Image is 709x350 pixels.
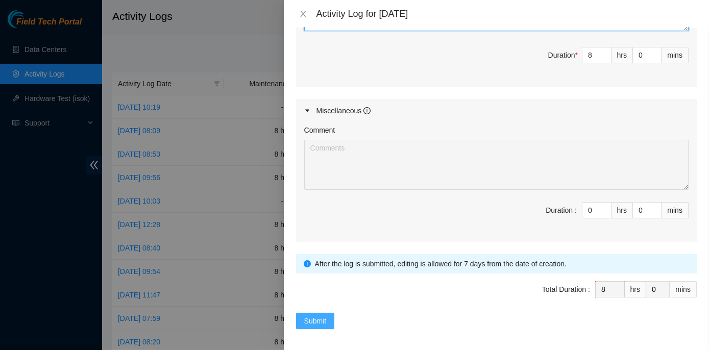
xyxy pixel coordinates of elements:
button: Close [296,9,310,19]
div: After the log is submitted, editing is allowed for 7 days from the date of creation. [315,258,689,269]
label: Comment [304,124,335,136]
div: mins [662,202,689,218]
div: hrs [612,47,633,63]
span: close [299,10,307,18]
button: Submit [296,313,335,329]
div: Total Duration : [542,284,590,295]
span: Submit [304,315,327,327]
div: mins [662,47,689,63]
div: Duration : [546,205,577,216]
div: Miscellaneous info-circle [296,99,697,122]
div: Miscellaneous [316,105,371,116]
span: info-circle [304,260,311,267]
div: Activity Log for [DATE] [316,8,697,19]
div: hrs [625,281,646,297]
span: info-circle [363,107,371,114]
div: Duration [548,49,578,61]
span: caret-right [304,108,310,114]
div: hrs [612,202,633,218]
div: mins [670,281,697,297]
textarea: Comment [304,140,689,190]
